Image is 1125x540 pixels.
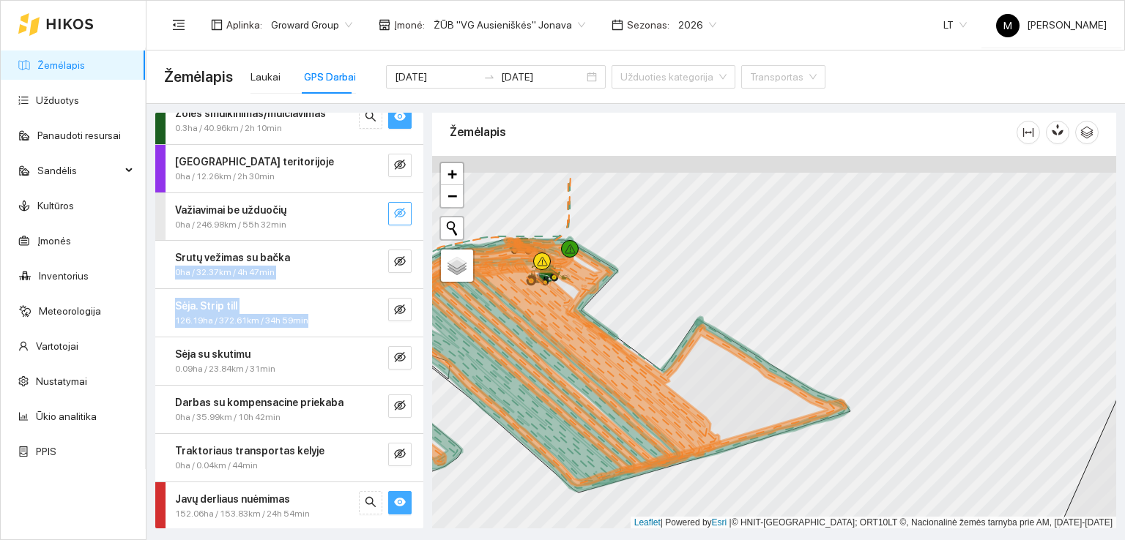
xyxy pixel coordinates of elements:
span: 0.09ha / 23.84km / 31min [175,362,275,376]
strong: [GEOGRAPHIC_DATA] teritorijoje [175,156,334,168]
strong: Sėja su skutimu [175,348,250,360]
button: eye-invisible [388,250,412,273]
div: Traktoriaus transportas kelyje0ha / 0.04km / 44mineye-invisible [155,434,423,481]
span: eye-invisible [394,448,406,462]
span: Sezonas : [627,17,669,33]
span: eye [394,110,406,124]
span: 0ha / 32.37km / 4h 47min [175,266,275,280]
span: 0ha / 35.99km / 10h 42min [175,410,281,424]
span: Įmonė : [394,17,425,33]
a: Inventorius [39,270,89,282]
span: 0ha / 246.98km / 55h 32min [175,218,286,232]
button: eye [388,105,412,129]
span: Sandėlis [37,156,121,185]
div: GPS Darbai [304,69,356,85]
span: eye-invisible [394,207,406,221]
a: Meteorologija [39,305,101,317]
span: + [448,165,457,183]
span: eye-invisible [394,304,406,318]
span: eye [394,496,406,510]
strong: Sėja. Strip till [175,300,237,312]
span: eye-invisible [394,400,406,413]
strong: Javų derliaus nuėmimas [175,493,290,505]
button: eye-invisible [388,202,412,225]
span: [PERSON_NAME] [996,19,1107,31]
span: Groward Group [271,14,352,36]
span: calendar [612,19,623,31]
span: 126.19ha / 372.61km / 34h 59min [175,314,308,328]
div: Sėja su skutimu0.09ha / 23.84km / 31mineye-invisible [155,337,423,385]
span: eye-invisible [394,159,406,173]
span: swap-right [483,71,495,83]
div: Žemėlapis [450,111,1017,153]
strong: Žolės smulkinimas/mulčiavimas [175,108,326,119]
span: eye-invisible [394,351,406,365]
a: Ūkio analitika [36,410,97,422]
span: column-width [1017,127,1039,138]
span: menu-fold [172,18,185,31]
div: Darbas su kompensacine priekaba0ha / 35.99km / 10h 42mineye-invisible [155,386,423,433]
a: Kultūros [37,200,74,211]
span: 152.06ha / 153.83km / 24h 54min [175,507,310,521]
span: Žemėlapis [164,65,233,89]
input: Pabaigos data [501,69,584,85]
span: eye-invisible [394,255,406,269]
strong: Srutų vežimas su bačka [175,252,290,263]
span: search [365,110,376,124]
button: Initiate a new search [441,217,463,239]
button: eye-invisible [388,346,412,370]
a: Esri [712,517,727,528]
div: Važiavimai be užduočių0ha / 246.98km / 55h 32mineye-invisible [155,193,423,241]
a: Panaudoti resursai [37,130,121,141]
button: search [359,105,382,129]
button: search [359,491,382,514]
span: 0.3ha / 40.96km / 2h 10min [175,121,282,135]
button: menu-fold [164,10,193,40]
div: [GEOGRAPHIC_DATA] teritorijoje0ha / 12.26km / 2h 30mineye-invisible [155,145,423,192]
span: | [729,517,732,528]
a: Layers [441,250,473,282]
button: column-width [1017,121,1040,144]
a: Įmonės [37,235,71,247]
a: Zoom out [441,185,463,207]
a: PPIS [36,446,56,457]
span: 0ha / 12.26km / 2h 30min [175,170,275,184]
a: Užduotys [36,94,79,106]
a: Leaflet [634,517,661,528]
span: 0ha / 0.04km / 44min [175,459,258,473]
input: Pradžios data [395,69,478,85]
span: shop [379,19,390,31]
span: − [448,187,457,205]
div: | Powered by © HNIT-[GEOGRAPHIC_DATA]; ORT10LT ©, Nacionalinė žemės tarnyba prie AM, [DATE]-[DATE] [631,517,1116,529]
strong: Traktoriaus transportas kelyje [175,445,324,457]
button: eye-invisible [388,154,412,177]
button: eye-invisible [388,394,412,418]
span: LT [943,14,967,36]
a: Nustatymai [36,375,87,387]
span: 2026 [678,14,716,36]
a: Vartotojai [36,340,78,352]
span: layout [211,19,223,31]
div: Žolės smulkinimas/mulčiavimas0.3ha / 40.96km / 2h 10minsearcheye [155,97,423,144]
strong: Važiavimai be užduočių [175,204,286,216]
button: eye-invisible [388,298,412,321]
div: Srutų vežimas su bačka0ha / 32.37km / 4h 47mineye-invisible [155,241,423,288]
span: M [1003,14,1012,37]
span: Aplinka : [226,17,262,33]
span: to [483,71,495,83]
span: search [365,496,376,510]
button: eye-invisible [388,443,412,466]
a: Zoom in [441,163,463,185]
span: ŽŪB "VG Ausieniškės" Jonava [434,14,585,36]
div: Sėja. Strip till126.19ha / 372.61km / 34h 59mineye-invisible [155,289,423,337]
a: Žemėlapis [37,59,85,71]
strong: Darbas su kompensacine priekaba [175,397,344,408]
button: eye [388,491,412,514]
div: Laukai [250,69,281,85]
div: Javų derliaus nuėmimas152.06ha / 153.83km / 24h 54minsearcheye [155,482,423,530]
